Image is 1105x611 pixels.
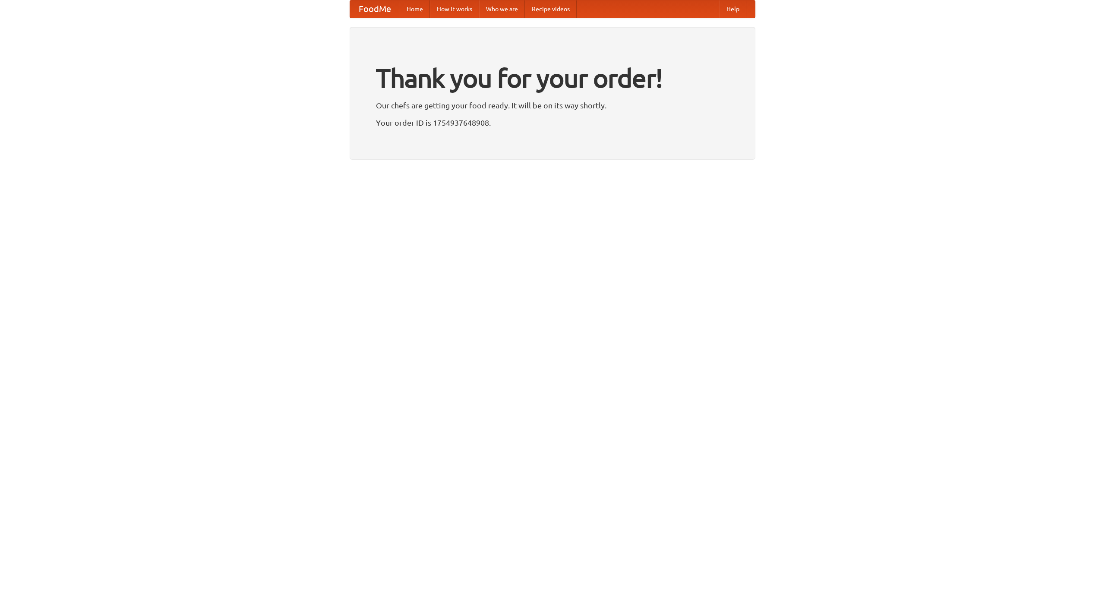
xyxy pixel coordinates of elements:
p: Your order ID is 1754937648908. [376,116,729,129]
a: Who we are [479,0,525,18]
p: Our chefs are getting your food ready. It will be on its way shortly. [376,99,729,112]
a: How it works [430,0,479,18]
a: Help [720,0,746,18]
h1: Thank you for your order! [376,57,729,99]
a: FoodMe [350,0,400,18]
a: Recipe videos [525,0,577,18]
a: Home [400,0,430,18]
